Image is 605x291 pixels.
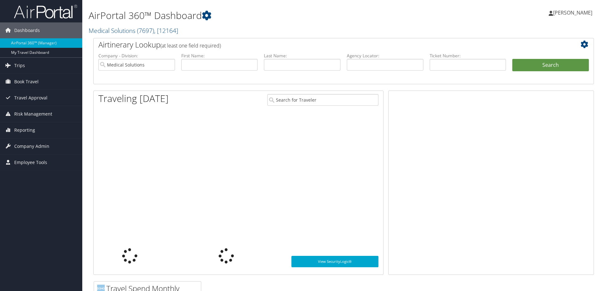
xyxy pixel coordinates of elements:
h2: Airtinerary Lookup [98,39,547,50]
span: ( 7697 ) [137,26,154,35]
label: Agency Locator: [347,53,423,59]
h1: Traveling [DATE] [98,92,169,105]
span: Risk Management [14,106,52,122]
input: Search for Traveler [267,94,378,106]
label: Company - Division: [98,53,175,59]
span: Company Admin [14,138,49,154]
span: Book Travel [14,74,39,90]
span: Trips [14,58,25,73]
label: First Name: [181,53,258,59]
span: Reporting [14,122,35,138]
span: , [ 12164 ] [154,26,178,35]
span: Employee Tools [14,155,47,170]
label: Ticket Number: [430,53,506,59]
span: Travel Approval [14,90,47,106]
label: Last Name: [264,53,340,59]
a: View SecurityLogic® [291,256,378,267]
h1: AirPortal 360™ Dashboard [89,9,429,22]
span: Dashboards [14,22,40,38]
img: airportal-logo.png [14,4,77,19]
a: [PERSON_NAME] [549,3,599,22]
button: Search [512,59,589,72]
a: Medical Solutions [89,26,178,35]
span: [PERSON_NAME] [553,9,592,16]
span: (at least one field required) [160,42,221,49]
